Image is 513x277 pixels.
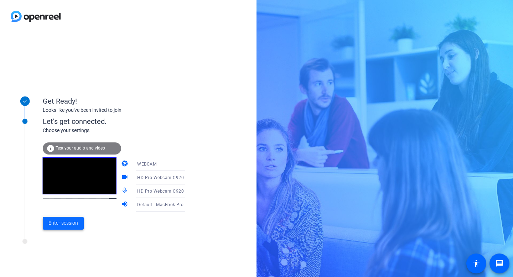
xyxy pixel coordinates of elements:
[56,146,105,151] span: Test your audio and video
[48,219,78,227] span: Enter session
[43,106,185,114] div: Looks like you've been invited to join
[495,259,504,268] mat-icon: message
[121,187,130,195] mat-icon: mic_none
[43,96,185,106] div: Get Ready!
[46,144,55,153] mat-icon: info
[137,188,211,194] span: HD Pro Webcam C920 (046d:082d)
[137,162,156,167] span: WEBCAM
[121,200,130,209] mat-icon: volume_up
[137,174,211,180] span: HD Pro Webcam C920 (046d:082d)
[121,173,130,182] mat-icon: videocam
[43,127,200,134] div: Choose your settings
[43,116,200,127] div: Let's get connected.
[43,217,84,230] button: Enter session
[472,259,481,268] mat-icon: accessibility
[121,160,130,168] mat-icon: camera
[137,202,223,207] span: Default - MacBook Pro Speakers (Built-in)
